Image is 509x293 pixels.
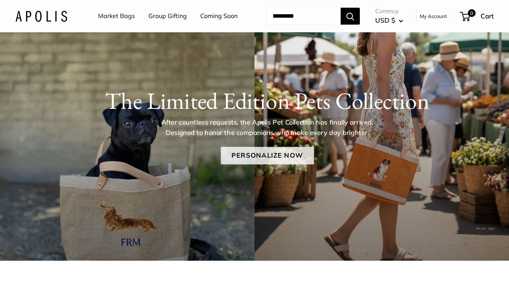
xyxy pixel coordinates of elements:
[420,12,447,21] a: My Account
[266,8,341,25] input: Search...
[375,14,403,27] button: USD $
[15,10,67,22] img: Apolis
[375,16,395,24] span: USD $
[40,87,494,115] h1: The Limited Edition Pets Collection
[221,147,314,165] a: Personalize Now
[341,8,360,25] button: Search
[481,12,494,20] span: Cart
[200,10,238,22] a: Coming Soon
[98,10,135,22] a: Market Bags
[148,117,386,138] p: After countless requests, the Apolis Pet Collection has finally arrived. Designed to honor the co...
[148,10,187,22] a: Group Gifting
[461,10,494,22] a: 0 Cart
[375,6,403,17] span: Currency
[468,9,476,17] span: 0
